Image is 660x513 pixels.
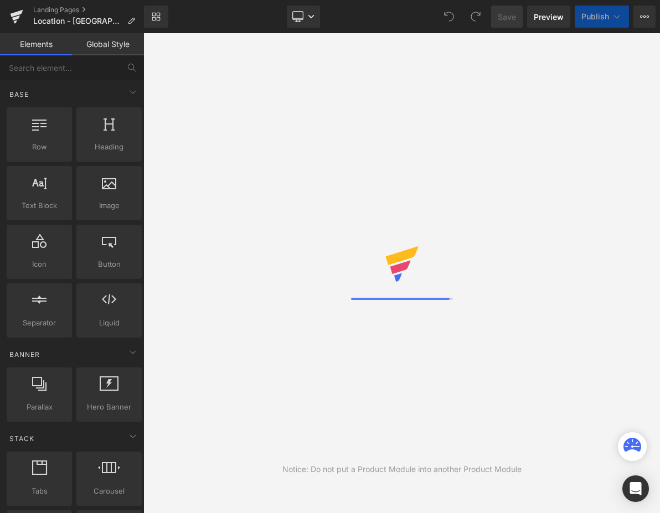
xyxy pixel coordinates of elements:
[10,401,69,413] span: Parallax
[80,317,138,329] span: Liquid
[8,433,35,444] span: Stack
[534,11,564,23] span: Preview
[575,6,629,28] button: Publish
[33,17,123,25] span: Location - [GEOGRAPHIC_DATA]
[80,485,138,497] span: Carousel
[10,317,69,329] span: Separator
[80,401,138,413] span: Hero Banner
[282,463,522,475] div: Notice: Do not put a Product Module into another Product Module
[622,475,649,502] div: Open Intercom Messenger
[527,6,570,28] a: Preview
[80,200,138,211] span: Image
[80,141,138,153] span: Heading
[10,200,69,211] span: Text Block
[633,6,656,28] button: More
[144,6,168,28] a: New Library
[498,11,516,23] span: Save
[10,258,69,270] span: Icon
[465,6,487,28] button: Redo
[80,258,138,270] span: Button
[72,33,144,55] a: Global Style
[8,349,41,360] span: Banner
[33,6,144,14] a: Landing Pages
[10,485,69,497] span: Tabs
[438,6,460,28] button: Undo
[10,141,69,153] span: Row
[8,89,30,100] span: Base
[581,12,609,21] span: Publish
